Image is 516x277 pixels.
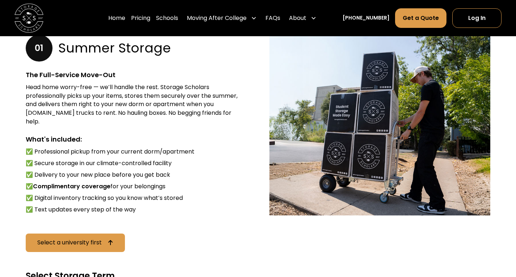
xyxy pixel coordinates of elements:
[26,147,246,156] li: ✅ Professional pickup from your current dorm/apartment
[184,8,260,28] div: Moving After College
[26,182,246,191] li: ✅ for your belongings
[26,35,52,61] div: 01
[14,4,43,33] a: home
[26,70,246,80] div: The Full-Service Move-Out
[452,8,502,28] a: Log In
[289,14,306,22] div: About
[26,135,246,144] div: What's included:
[26,159,246,168] li: ✅ Secure storage in our climate-controlled facility
[156,8,178,28] a: Schools
[26,171,246,179] li: ✅ Delivery to your new place before you get back
[33,182,110,190] strong: Complimentary coverage
[26,234,125,252] a: Select a university first
[286,8,319,28] div: About
[265,8,280,28] a: FAQs
[108,8,125,28] a: Home
[395,8,446,28] a: Get a Quote
[37,240,102,245] div: Select a university first
[131,8,150,28] a: Pricing
[343,14,390,22] a: [PHONE_NUMBER]
[26,83,246,126] div: Head home worry-free — we’ll handle the rest. Storage Scholars professionally picks up your items...
[58,40,171,56] h3: Summer Storage
[269,35,490,215] img: Storage Scholar
[26,205,246,214] li: ✅ Text updates every step of the way
[26,194,246,202] li: ✅ Digital inventory tracking so you know what’s stored
[14,4,43,33] img: Storage Scholars main logo
[187,14,247,22] div: Moving After College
